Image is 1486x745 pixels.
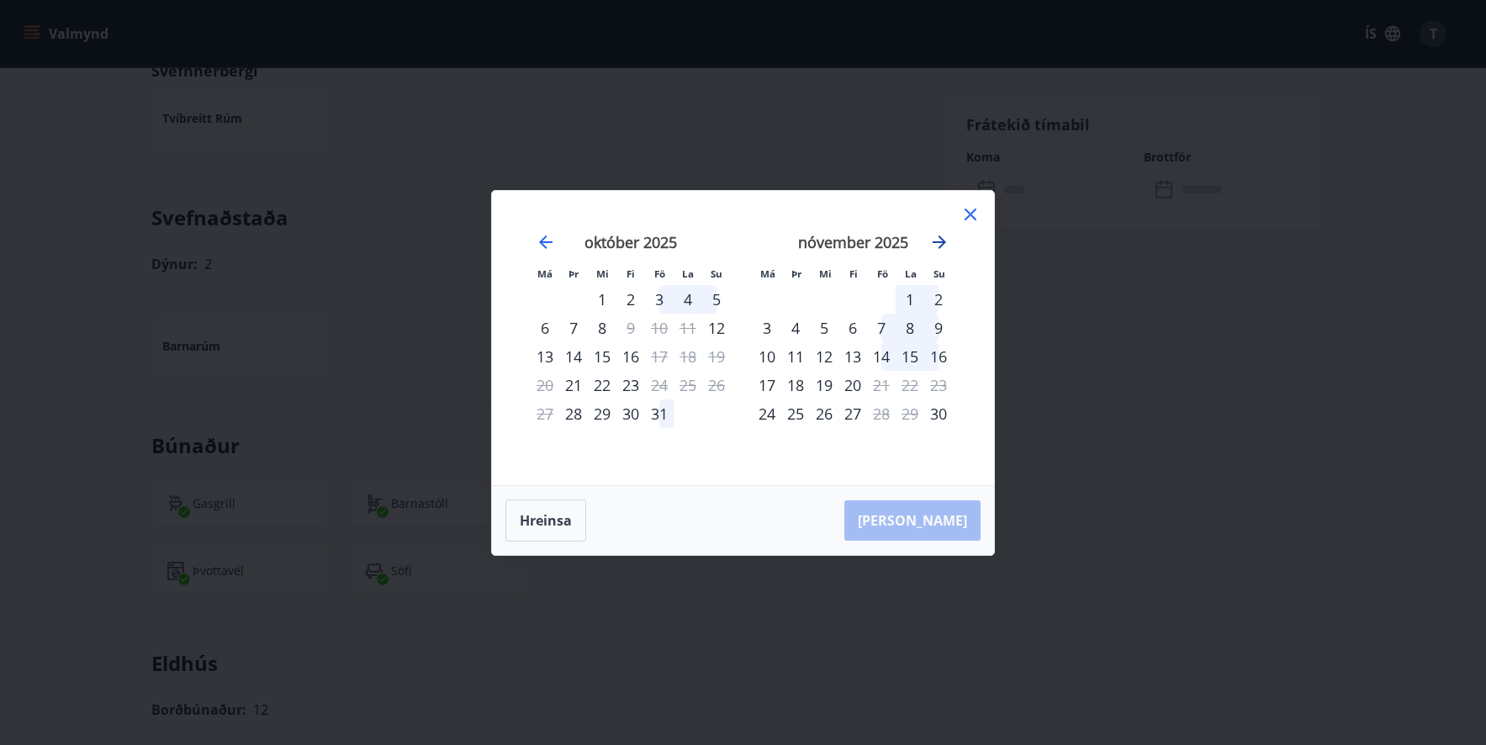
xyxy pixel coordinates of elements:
td: Choose fimmtudagur, 23. október 2025 as your check-in date. It’s available. [616,371,645,399]
small: Þr [568,267,579,280]
small: Fö [654,267,665,280]
strong: nóvember 2025 [798,232,908,252]
div: 3 [645,285,674,314]
small: Su [711,267,722,280]
div: 20 [838,371,867,399]
td: Choose mánudagur, 17. nóvember 2025 as your check-in date. It’s available. [753,371,781,399]
div: 25 [781,399,810,428]
td: Choose laugardagur, 8. nóvember 2025 as your check-in date. It’s available. [896,314,924,342]
div: 18 [781,371,810,399]
div: 3 [753,314,781,342]
small: Su [933,267,945,280]
td: Not available. föstudagur, 10. október 2025 [645,314,674,342]
div: Aðeins innritun í boði [702,314,731,342]
td: Not available. fimmtudagur, 9. október 2025 [616,314,645,342]
td: Choose sunnudagur, 5. október 2025 as your check-in date. It’s available. [702,285,731,314]
div: Aðeins útritun í boði [645,342,674,371]
div: 12 [810,342,838,371]
td: Not available. sunnudagur, 26. október 2025 [702,371,731,399]
div: 8 [588,314,616,342]
div: 22 [588,371,616,399]
small: La [682,267,694,280]
td: Choose fimmtudagur, 6. nóvember 2025 as your check-in date. It’s available. [838,314,867,342]
td: Not available. laugardagur, 29. nóvember 2025 [896,399,924,428]
td: Choose miðvikudagur, 1. október 2025 as your check-in date. It’s available. [588,285,616,314]
div: 17 [753,371,781,399]
td: Choose föstudagur, 7. nóvember 2025 as your check-in date. It’s available. [867,314,896,342]
small: Má [760,267,775,280]
td: Not available. föstudagur, 28. nóvember 2025 [867,399,896,428]
small: Fi [849,267,858,280]
td: Not available. mánudagur, 20. október 2025 [531,371,559,399]
td: Choose sunnudagur, 12. október 2025 as your check-in date. It’s available. [702,314,731,342]
td: Choose mánudagur, 24. nóvember 2025 as your check-in date. It’s available. [753,399,781,428]
td: Not available. föstudagur, 24. október 2025 [645,371,674,399]
td: Choose mánudagur, 6. október 2025 as your check-in date. It’s available. [531,314,559,342]
div: Calendar [512,211,974,465]
td: Choose þriðjudagur, 4. nóvember 2025 as your check-in date. It’s available. [781,314,810,342]
div: 5 [702,285,731,314]
td: Choose föstudagur, 14. nóvember 2025 as your check-in date. It’s available. [867,342,896,371]
div: 16 [924,342,953,371]
td: Not available. föstudagur, 17. október 2025 [645,342,674,371]
td: Choose miðvikudagur, 26. nóvember 2025 as your check-in date. It’s available. [810,399,838,428]
td: Choose sunnudagur, 16. nóvember 2025 as your check-in date. It’s available. [924,342,953,371]
div: 4 [674,285,702,314]
div: 1 [896,285,924,314]
td: Choose sunnudagur, 9. nóvember 2025 as your check-in date. It’s available. [924,314,953,342]
div: 23 [616,371,645,399]
td: Choose sunnudagur, 30. nóvember 2025 as your check-in date. It’s available. [924,399,953,428]
div: 13 [838,342,867,371]
td: Choose miðvikudagur, 29. október 2025 as your check-in date. It’s available. [588,399,616,428]
td: Choose þriðjudagur, 25. nóvember 2025 as your check-in date. It’s available. [781,399,810,428]
td: Choose fimmtudagur, 2. október 2025 as your check-in date. It’s available. [616,285,645,314]
div: 30 [616,399,645,428]
td: Not available. mánudagur, 27. október 2025 [531,399,559,428]
div: Move backward to switch to the previous month. [536,232,556,252]
div: 14 [867,342,896,371]
div: 2 [616,285,645,314]
div: Aðeins útritun í boði [645,371,674,399]
td: Not available. laugardagur, 18. október 2025 [674,342,702,371]
div: 19 [810,371,838,399]
div: 1 [588,285,616,314]
td: Choose þriðjudagur, 11. nóvember 2025 as your check-in date. It’s available. [781,342,810,371]
div: Aðeins innritun í boði [924,399,953,428]
div: 6 [531,314,559,342]
div: 29 [588,399,616,428]
td: Choose þriðjudagur, 14. október 2025 as your check-in date. It’s available. [559,342,588,371]
div: 5 [810,314,838,342]
td: Not available. sunnudagur, 19. október 2025 [702,342,731,371]
td: Choose miðvikudagur, 8. október 2025 as your check-in date. It’s available. [588,314,616,342]
div: 9 [924,314,953,342]
small: Mi [596,267,609,280]
small: La [905,267,917,280]
div: 7 [867,314,896,342]
td: Choose mánudagur, 3. nóvember 2025 as your check-in date. It’s available. [753,314,781,342]
div: 4 [781,314,810,342]
td: Choose mánudagur, 10. nóvember 2025 as your check-in date. It’s available. [753,342,781,371]
td: Choose miðvikudagur, 22. október 2025 as your check-in date. It’s available. [588,371,616,399]
td: Choose sunnudagur, 2. nóvember 2025 as your check-in date. It’s available. [924,285,953,314]
div: 13 [531,342,559,371]
div: Move forward to switch to the next month. [929,232,949,252]
div: Aðeins útritun í boði [867,371,896,399]
td: Choose laugardagur, 4. október 2025 as your check-in date. It’s available. [674,285,702,314]
div: 26 [810,399,838,428]
div: Aðeins útritun í boði [867,399,896,428]
td: Not available. laugardagur, 25. október 2025 [674,371,702,399]
td: Not available. föstudagur, 21. nóvember 2025 [867,371,896,399]
td: Choose föstudagur, 31. október 2025 as your check-in date. It’s available. [645,399,674,428]
div: 7 [559,314,588,342]
td: Choose laugardagur, 15. nóvember 2025 as your check-in date. It’s available. [896,342,924,371]
small: Þr [791,267,801,280]
small: Mi [819,267,832,280]
div: 8 [896,314,924,342]
td: Choose fimmtudagur, 13. nóvember 2025 as your check-in date. It’s available. [838,342,867,371]
div: 6 [838,314,867,342]
td: Choose miðvikudagur, 5. nóvember 2025 as your check-in date. It’s available. [810,314,838,342]
td: Not available. laugardagur, 22. nóvember 2025 [896,371,924,399]
td: Not available. laugardagur, 11. október 2025 [674,314,702,342]
div: 14 [559,342,588,371]
td: Choose þriðjudagur, 7. október 2025 as your check-in date. It’s available. [559,314,588,342]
